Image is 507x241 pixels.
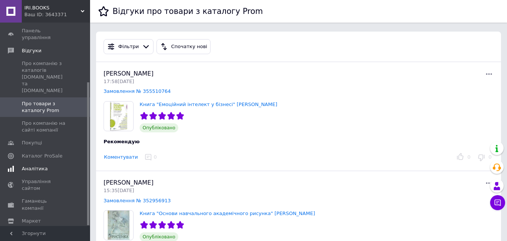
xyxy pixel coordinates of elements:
span: Гаманець компанії [22,198,69,211]
button: Коментувати [104,153,138,161]
span: [PERSON_NAME] [104,179,153,186]
a: Замовлення № 352956913 [104,198,171,203]
span: Управління сайтом [22,178,69,192]
span: Маркет [22,218,41,224]
span: Каталог ProSale [22,153,62,159]
span: IRI.BOOKS [24,5,81,11]
div: Ваш ID: 3643371 [24,11,90,18]
span: Рекомендую [104,139,140,144]
button: Спочатку нові [156,39,211,54]
span: 17:58[DATE] [104,79,134,84]
a: Книга "Емоційний інтелект у бізнесі" [PERSON_NAME] [140,102,277,107]
a: Книга "Основи навчального академічного рисунка" [PERSON_NAME] [140,211,315,216]
span: Покупці [22,139,42,146]
span: Про товари з каталогу Prom [22,100,69,114]
a: Замовлення № 355510764 [104,88,171,94]
span: Аналітика [22,165,48,172]
span: Опубліковано [140,123,178,132]
span: Панель управління [22,27,69,41]
h1: Відгуки про товари з каталогу Prom [113,7,263,16]
span: Про компанію на сайті компанії [22,120,69,133]
img: Книга "Емоційний інтелект у бізнесі" Деніел Ґоулман [104,102,133,131]
div: Фільтри [117,43,140,51]
span: 15:35[DATE] [104,188,134,193]
span: Про компанію з каталогів [DOMAIN_NAME] та [DOMAIN_NAME] [22,60,69,94]
button: Фільтри [104,39,153,54]
span: Відгуки [22,47,41,54]
button: Чат з покупцем [490,195,505,210]
img: Книга "Основи навчального академічного рисунка" Микола Лі [104,211,133,240]
div: Спочатку нові [170,43,209,51]
span: [PERSON_NAME] [104,70,153,77]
